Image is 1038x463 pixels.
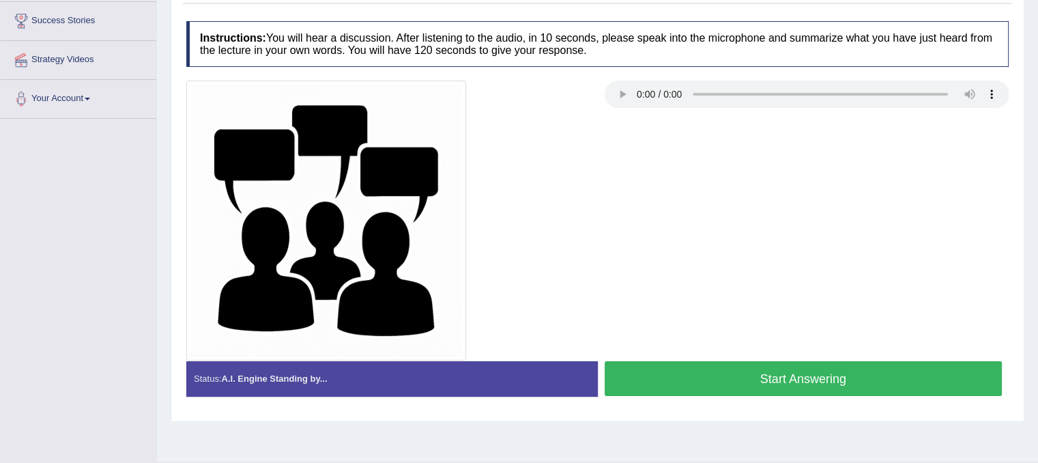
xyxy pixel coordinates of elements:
b: Instructions: [200,32,266,44]
a: Strategy Videos [1,41,156,75]
button: Start Answering [605,361,1003,396]
div: Status: [186,361,598,396]
h4: You will hear a discussion. After listening to the audio, in 10 seconds, please speak into the mi... [186,21,1009,67]
a: Your Account [1,80,156,114]
a: Success Stories [1,2,156,36]
strong: A.I. Engine Standing by... [221,374,327,384]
